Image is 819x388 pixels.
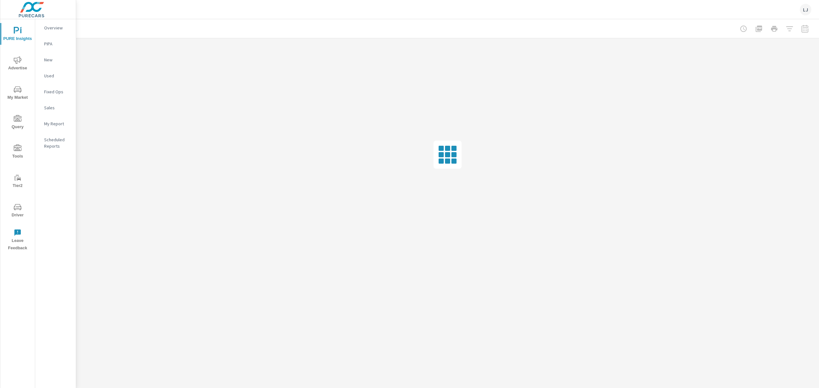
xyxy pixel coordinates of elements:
[35,87,76,97] div: Fixed Ops
[2,86,33,101] span: My Market
[800,4,811,15] div: LJ
[44,73,71,79] p: Used
[35,71,76,81] div: Used
[35,119,76,128] div: My Report
[35,135,76,151] div: Scheduled Reports
[2,174,33,190] span: Tier2
[44,105,71,111] p: Sales
[2,229,33,252] span: Leave Feedback
[44,136,71,149] p: Scheduled Reports
[35,103,76,113] div: Sales
[44,25,71,31] p: Overview
[2,144,33,160] span: Tools
[44,41,71,47] p: PIPA
[2,115,33,131] span: Query
[0,19,35,254] div: nav menu
[2,56,33,72] span: Advertise
[44,89,71,95] p: Fixed Ops
[35,55,76,65] div: New
[44,120,71,127] p: My Report
[2,203,33,219] span: Driver
[35,23,76,33] div: Overview
[35,39,76,49] div: PIPA
[2,27,33,43] span: PURE Insights
[44,57,71,63] p: New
